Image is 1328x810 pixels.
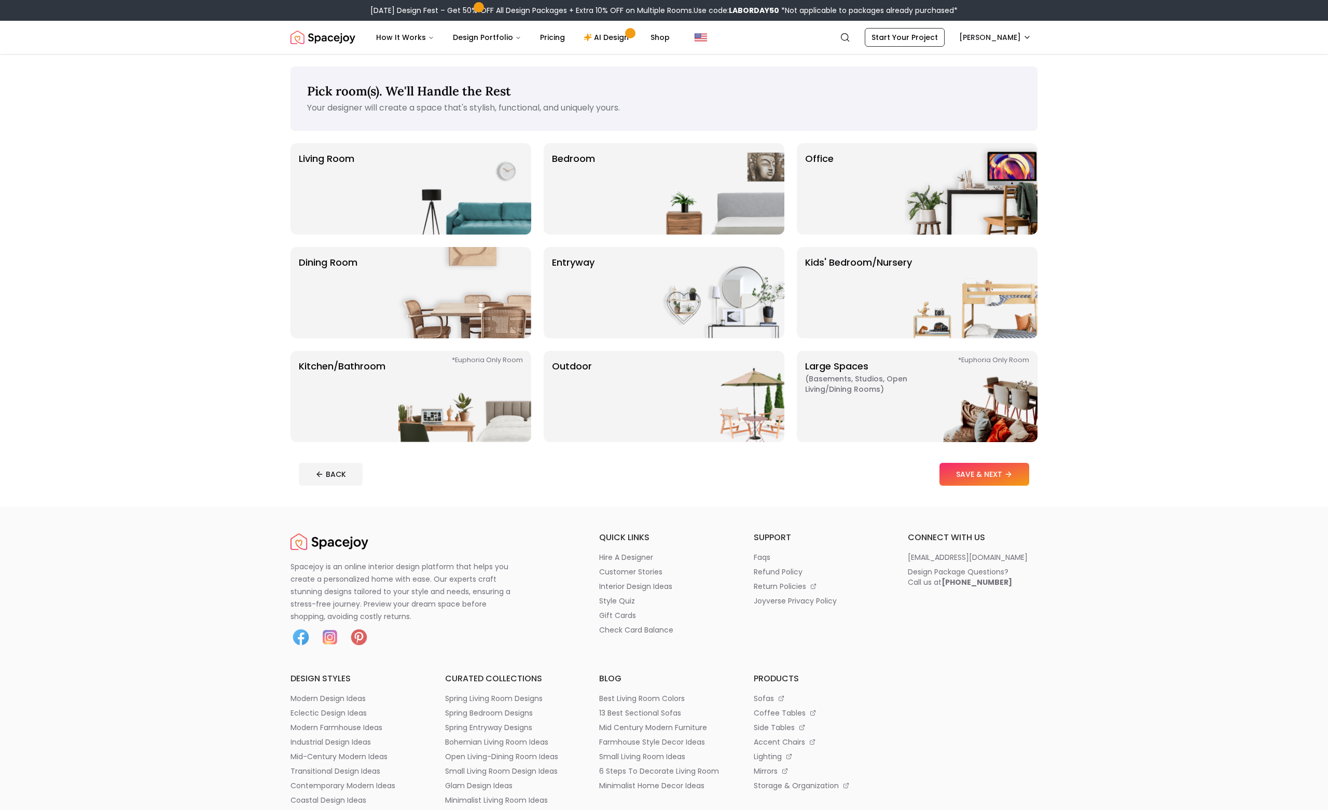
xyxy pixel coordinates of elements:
a: spring living room designs [445,693,575,704]
a: minimalist living room ideas [445,795,575,805]
a: coastal design ideas [290,795,420,805]
a: spring entryway designs [445,722,575,733]
p: mid century modern furniture [599,722,707,733]
a: mid century modern furniture [599,722,729,733]
a: transitional design ideas [290,766,420,776]
a: coffee tables [754,708,883,718]
a: 6 steps to decorate living room [599,766,729,776]
button: Design Portfolio [445,27,530,48]
p: minimalist living room ideas [445,795,548,805]
a: Shop [642,27,678,48]
p: small living room design ideas [445,766,558,776]
p: return policies [754,581,806,592]
a: modern design ideas [290,693,420,704]
span: *Not applicable to packages already purchased* [779,5,958,16]
p: Kids' Bedroom/Nursery [805,255,912,330]
p: storage & organization [754,780,839,791]
img: Bedroom [652,143,784,235]
p: Bedroom [552,152,595,226]
p: entryway [552,255,594,330]
a: style quiz [599,596,729,606]
nav: Main [368,27,678,48]
img: Facebook icon [290,627,311,648]
img: Outdoor [652,351,784,442]
a: modern farmhouse ideas [290,722,420,733]
a: return policies [754,581,883,592]
a: gift cards [599,610,729,621]
p: Your designer will create a space that's stylish, functional, and uniquely yours. [307,102,1021,114]
p: 6 steps to decorate living room [599,766,719,776]
img: Large Spaces *Euphoria Only [905,351,1037,442]
a: Pricing [532,27,573,48]
p: 13 best sectional sofas [599,708,681,718]
a: side tables [754,722,883,733]
button: SAVE & NEXT [939,463,1029,486]
button: [PERSON_NAME] [953,28,1037,47]
div: [DATE] Design Fest – Get 50% OFF All Design Packages + Extra 10% OFF on Multiple Rooms. [370,5,958,16]
a: Start Your Project [865,28,945,47]
p: [EMAIL_ADDRESS][DOMAIN_NAME] [908,552,1028,562]
p: eclectic design ideas [290,708,367,718]
a: small living room ideas [599,751,729,762]
img: Spacejoy Logo [290,531,368,552]
p: faqs [754,552,770,562]
a: Spacejoy [290,531,368,552]
h6: connect with us [908,531,1037,544]
img: Living Room [398,143,531,235]
p: Outdoor [552,359,592,434]
p: minimalist home decor ideas [599,780,704,791]
a: joyverse privacy policy [754,596,883,606]
h6: support [754,531,883,544]
a: farmhouse style decor ideas [599,737,729,747]
p: joyverse privacy policy [754,596,837,606]
p: Living Room [299,152,354,226]
a: contemporary modern ideas [290,780,420,791]
p: spring bedroom designs [445,708,533,718]
a: open living-dining room ideas [445,751,575,762]
p: farmhouse style decor ideas [599,737,705,747]
h6: quick links [599,531,729,544]
p: transitional design ideas [290,766,380,776]
img: Instagram icon [320,627,340,648]
a: refund policy [754,567,883,577]
p: contemporary modern ideas [290,780,395,791]
button: BACK [299,463,363,486]
p: industrial design ideas [290,737,371,747]
a: mid-century modern ideas [290,751,420,762]
p: Kitchen/Bathroom [299,359,385,434]
p: spring living room designs [445,693,543,704]
a: accent chairs [754,737,883,747]
a: minimalist home decor ideas [599,780,729,791]
p: Large Spaces [805,359,935,434]
p: mirrors [754,766,778,776]
a: lighting [754,751,883,762]
p: glam design ideas [445,780,513,791]
p: style quiz [599,596,635,606]
a: best living room colors [599,693,729,704]
h6: design styles [290,672,420,685]
p: open living-dining room ideas [445,751,558,762]
a: sofas [754,693,883,704]
img: Kids' Bedroom/Nursery [905,247,1037,338]
p: side tables [754,722,795,733]
img: United States [695,31,707,44]
a: eclectic design ideas [290,708,420,718]
p: small living room ideas [599,751,685,762]
p: customer stories [599,567,662,577]
a: Spacejoy [290,27,355,48]
span: ( Basements, Studios, Open living/dining rooms ) [805,374,935,394]
p: Dining Room [299,255,357,330]
h6: curated collections [445,672,575,685]
p: coastal design ideas [290,795,366,805]
nav: Global [290,21,1037,54]
a: spring bedroom designs [445,708,575,718]
img: Pinterest icon [349,627,369,648]
a: industrial design ideas [290,737,420,747]
b: [PHONE_NUMBER] [942,577,1012,587]
img: Spacejoy Logo [290,27,355,48]
p: Office [805,152,834,226]
p: modern farmhouse ideas [290,722,382,733]
p: gift cards [599,610,636,621]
